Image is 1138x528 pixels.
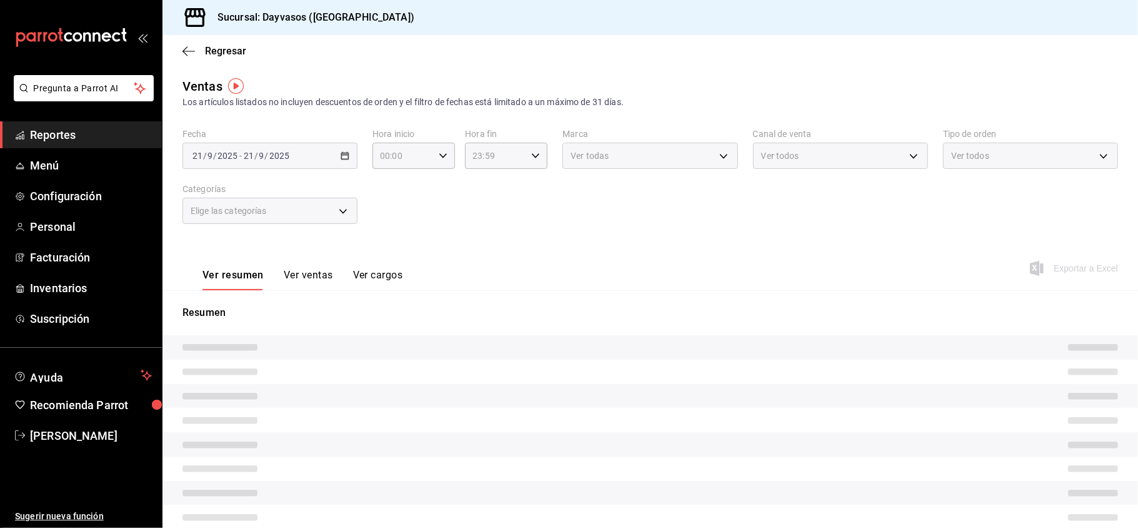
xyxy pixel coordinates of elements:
span: Configuración [30,188,152,205]
label: Tipo de orden [943,130,1118,139]
input: ---- [217,151,238,161]
label: Canal de venta [753,130,928,139]
input: -- [207,151,213,161]
span: Suscripción [30,310,152,327]
span: Personal [30,218,152,235]
input: -- [259,151,265,161]
span: Elige las categorías [191,205,267,217]
label: Hora inicio [372,130,455,139]
img: Tooltip marker [228,78,244,94]
button: Regresar [182,45,246,57]
span: / [213,151,217,161]
span: Facturación [30,249,152,266]
span: Ver todos [761,150,799,162]
span: [PERSON_NAME] [30,427,152,444]
span: / [265,151,269,161]
input: -- [243,151,254,161]
label: Categorías [182,185,357,194]
h3: Sucursal: Dayvasos ([GEOGRAPHIC_DATA]) [207,10,414,25]
input: ---- [269,151,290,161]
span: Recomienda Parrot [30,397,152,414]
span: - [239,151,242,161]
span: Sugerir nueva función [15,510,152,523]
input: -- [192,151,203,161]
div: Ventas [182,77,222,96]
span: Ver todas [571,150,609,162]
div: Los artículos listados no incluyen descuentos de orden y el filtro de fechas está limitado a un m... [182,96,1118,109]
span: Ver todos [951,150,989,162]
button: Ver resumen [202,269,264,290]
label: Fecha [182,130,357,139]
span: Inventarios [30,280,152,297]
button: Ver cargos [353,269,403,290]
span: / [203,151,207,161]
label: Marca [562,130,737,139]
button: open_drawer_menu [137,33,147,43]
button: Ver ventas [284,269,333,290]
span: Pregunta a Parrot AI [34,82,134,95]
span: Menú [30,157,152,174]
label: Hora fin [465,130,547,139]
p: Resumen [182,305,1118,320]
span: Reportes [30,126,152,143]
span: Regresar [205,45,246,57]
span: Ayuda [30,368,136,383]
div: navigation tabs [202,269,402,290]
a: Pregunta a Parrot AI [9,91,154,104]
button: Pregunta a Parrot AI [14,75,154,101]
span: / [254,151,258,161]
